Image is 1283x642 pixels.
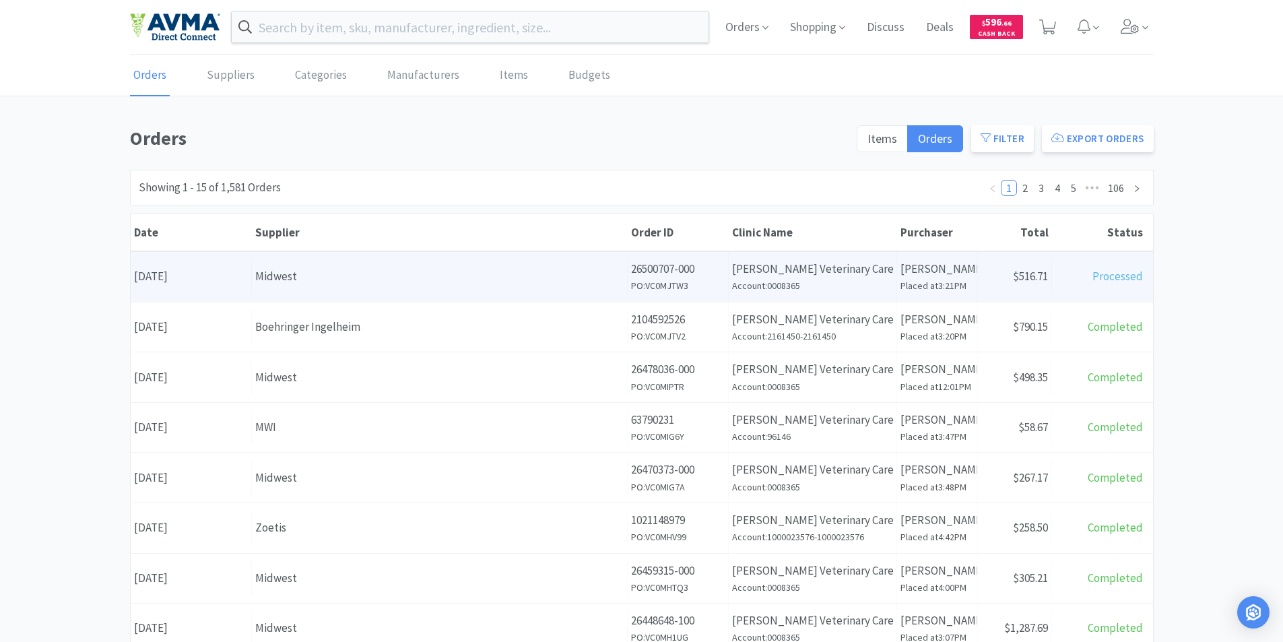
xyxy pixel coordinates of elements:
[255,469,624,487] div: Midwest
[631,612,725,630] p: 26448648-100
[989,185,997,193] i: icon: left
[900,480,974,494] h6: Placed at 3:48PM
[131,410,252,445] div: [DATE]
[131,511,252,545] div: [DATE]
[900,511,974,529] p: [PERSON_NAME]
[1013,571,1048,585] span: $305.21
[631,360,725,379] p: 26478036-000
[1055,225,1143,240] div: Status
[900,260,974,278] p: [PERSON_NAME]
[384,55,463,96] a: Manufacturers
[982,19,985,28] span: $
[1017,180,1033,196] li: 2
[1004,620,1048,635] span: $1,287.69
[255,267,624,286] div: Midwest
[732,329,893,344] h6: Account: 2161450-2161450
[631,529,725,544] h6: PO: VC0MHV99
[631,225,725,240] div: Order ID
[255,225,624,240] div: Supplier
[232,11,709,42] input: Search by item, sku, manufacturer, ingredient, size...
[255,318,624,336] div: Boehringer Ingelheim
[1013,520,1048,535] span: $258.50
[900,225,975,240] div: Purchaser
[900,411,974,429] p: [PERSON_NAME]
[134,225,249,240] div: Date
[1088,319,1143,334] span: Completed
[900,278,974,293] h6: Placed at 3:21PM
[1001,181,1016,195] a: 1
[131,461,252,495] div: [DATE]
[1001,180,1017,196] li: 1
[732,311,893,329] p: [PERSON_NAME] Veterinary Care
[732,379,893,394] h6: Account: 0008365
[732,562,893,580] p: [PERSON_NAME] Veterinary Care
[631,278,725,293] h6: PO: VC0MJTW3
[1066,181,1081,195] a: 5
[292,55,350,96] a: Categories
[1018,181,1032,195] a: 2
[631,411,725,429] p: 63790231
[732,480,893,494] h6: Account: 0008365
[900,379,974,394] h6: Placed at 12:01PM
[732,580,893,595] h6: Account: 0008365
[921,22,959,34] a: Deals
[130,55,170,96] a: Orders
[1133,185,1141,193] i: icon: right
[1092,269,1143,284] span: Processed
[1088,620,1143,635] span: Completed
[130,13,220,41] img: e4e33dab9f054f5782a47901c742baa9_102.png
[631,480,725,494] h6: PO: VC0MIG7A
[1088,420,1143,435] span: Completed
[732,411,893,429] p: [PERSON_NAME] Veterinary Care
[900,329,974,344] h6: Placed at 3:20PM
[1033,180,1049,196] li: 3
[732,529,893,544] h6: Account: 1000023576-1000023576
[1082,180,1103,196] span: •••
[861,22,910,34] a: Discuss
[139,179,281,197] div: Showing 1 - 15 of 1,581 Orders
[631,461,725,479] p: 26470373-000
[1013,370,1048,385] span: $498.35
[732,461,893,479] p: [PERSON_NAME] Veterinary Care
[978,30,1015,39] span: Cash Back
[255,519,624,537] div: Zoetis
[1237,596,1270,629] div: Open Intercom Messenger
[1018,420,1048,435] span: $58.67
[900,612,974,630] p: [PERSON_NAME]
[131,561,252,596] div: [DATE]
[631,260,725,278] p: 26500707-000
[1088,571,1143,585] span: Completed
[900,529,974,544] h6: Placed at 4:42PM
[900,429,974,444] h6: Placed at 3:47PM
[1104,181,1128,195] a: 106
[1013,470,1048,485] span: $267.17
[1088,520,1143,535] span: Completed
[1042,125,1154,152] button: Export Orders
[1013,319,1048,334] span: $790.15
[1129,180,1145,196] li: Next Page
[631,311,725,329] p: 2104592526
[1082,180,1103,196] li: Next 5 Pages
[203,55,258,96] a: Suppliers
[1103,180,1129,196] li: 106
[918,131,952,146] span: Orders
[867,131,897,146] span: Items
[732,260,893,278] p: [PERSON_NAME] Veterinary Care
[1034,181,1049,195] a: 3
[985,180,1001,196] li: Previous Page
[496,55,531,96] a: Items
[900,311,974,329] p: [PERSON_NAME]
[131,310,252,344] div: [DATE]
[131,360,252,395] div: [DATE]
[131,259,252,294] div: [DATE]
[1049,180,1065,196] li: 4
[732,612,893,630] p: [PERSON_NAME] Veterinary Care
[900,360,974,379] p: [PERSON_NAME]
[900,461,974,479] p: [PERSON_NAME]
[732,278,893,293] h6: Account: 0008365
[900,580,974,595] h6: Placed at 4:00PM
[1088,370,1143,385] span: Completed
[732,360,893,379] p: [PERSON_NAME] Veterinary Care
[900,562,974,580] p: [PERSON_NAME]
[1001,19,1012,28] span: . 66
